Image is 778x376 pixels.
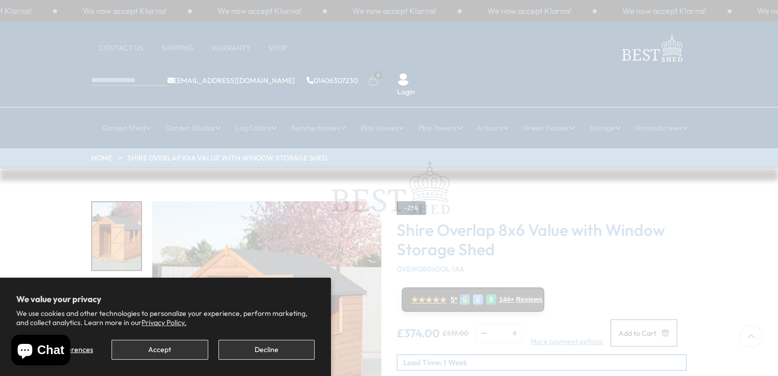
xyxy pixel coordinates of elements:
a: Privacy Policy. [142,318,186,327]
button: Decline [218,340,315,360]
inbox-online-store-chat: Shopify online store chat [8,335,73,368]
p: We use cookies and other technologies to personalize your experience, perform marketing, and coll... [16,309,315,327]
button: Accept [112,340,208,360]
h2: We value your privacy [16,294,315,304]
